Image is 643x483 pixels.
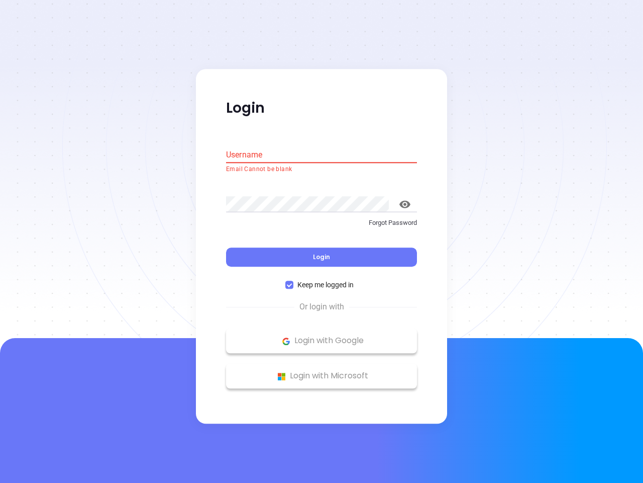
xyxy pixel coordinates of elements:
span: Keep me logged in [293,280,358,291]
span: Or login with [294,301,349,313]
p: Login [226,99,417,117]
p: Login with Google [231,334,412,349]
button: Google Logo Login with Google [226,329,417,354]
p: Email Cannot be blank [226,165,417,175]
p: Login with Microsoft [231,369,412,384]
button: toggle password visibility [393,192,417,216]
p: Forgot Password [226,218,417,228]
img: Microsoft Logo [275,370,288,383]
a: Forgot Password [226,218,417,236]
span: Login [313,253,330,262]
button: Login [226,248,417,267]
button: Microsoft Logo Login with Microsoft [226,364,417,389]
img: Google Logo [280,335,292,348]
